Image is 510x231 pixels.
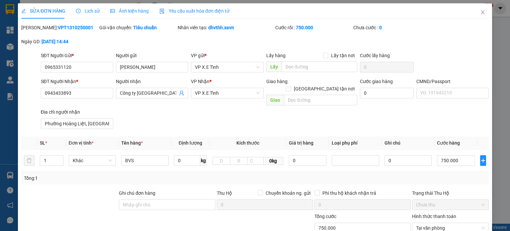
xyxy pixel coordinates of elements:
span: Chuyển khoản ng. gửi [263,189,313,197]
button: plus [480,155,486,166]
input: C [247,157,263,165]
input: Cước lấy hàng [360,62,414,72]
span: Phí thu hộ khách nhận trả [320,189,379,197]
span: Đơn vị tính [69,140,94,146]
button: Close [473,3,492,22]
span: clock-circle [76,9,81,13]
div: Nhân viên tạo: [178,24,274,31]
span: picture [110,9,115,13]
span: Thu Hộ [216,190,232,196]
input: D [212,157,230,165]
img: icon [159,9,165,14]
span: Giao hàng [266,79,287,84]
span: edit [21,9,26,13]
span: Khác [73,156,112,166]
span: Lấy tận nơi [328,52,357,59]
span: SỬA ĐƠN HÀNG [21,8,65,14]
span: Giao [266,95,284,105]
label: Ghi chú đơn hàng [119,190,155,196]
span: Chưa thu [416,200,485,210]
div: SĐT Người Nhận [41,78,113,85]
b: 750.000 [296,25,313,30]
b: [DATE] 14:44 [42,39,68,44]
span: [GEOGRAPHIC_DATA] tận nơi [291,85,357,92]
input: VD: Bàn, Ghế [121,155,169,166]
span: Lịch sử [76,8,100,14]
b: VPT1310250001 [58,25,93,30]
span: Lấy hàng [266,53,285,58]
input: Địa chỉ của người nhận [41,118,113,129]
div: Ngày GD: [21,38,98,45]
div: Tổng: 1 [24,174,197,182]
div: CMND/Passport [416,78,489,85]
span: SL [40,140,45,146]
span: VP X.E Tỉnh [195,62,259,72]
span: Yêu cầu xuất hóa đơn điện tử [159,8,229,14]
div: VP gửi [191,52,263,59]
label: Cước lấy hàng [360,53,390,58]
span: Tổng cước [314,214,336,219]
th: Loại phụ phí [329,137,382,150]
div: Gói vận chuyển: [99,24,176,31]
span: Lấy [266,61,281,72]
input: R [230,157,248,165]
span: plus [480,158,486,163]
input: Dọc đường [284,95,357,105]
label: Hình thức thanh toán [412,214,456,219]
span: Định lượng [179,140,202,146]
div: Cước rồi : [275,24,352,31]
span: VP X.E Tỉnh [195,88,259,98]
span: kg [200,155,207,166]
span: close [480,10,485,15]
span: Tên hàng [121,140,143,146]
label: Cước giao hàng [360,79,393,84]
span: VP Nhận [191,79,210,84]
input: Ghi Chú [384,155,432,166]
div: Địa chỉ người nhận [41,108,113,116]
b: dhvthh.xevn [208,25,234,30]
input: Dọc đường [281,61,357,72]
input: Cước giao hàng [360,88,414,98]
span: Kích thước [236,140,259,146]
div: Trạng thái Thu Hộ [412,189,489,197]
span: Ảnh kiện hàng [110,8,149,14]
span: Giá trị hàng [289,140,313,146]
div: Người gửi [116,52,188,59]
span: Cước hàng [437,140,460,146]
div: Chưa cước : [353,24,430,31]
input: Ghi chú đơn hàng [119,199,215,210]
span: user-add [179,90,184,96]
th: Ghi chú [382,137,435,150]
div: SĐT Người Gửi [41,52,113,59]
b: 0 [379,25,382,30]
button: delete [24,155,35,166]
div: [PERSON_NAME]: [21,24,98,31]
b: Tiêu chuẩn [133,25,157,30]
span: 0kg [263,157,283,165]
div: Người nhận [116,78,188,85]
